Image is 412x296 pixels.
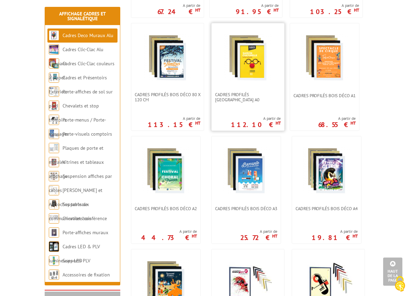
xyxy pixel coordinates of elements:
[63,272,110,278] a: Accessoires de fixation
[231,116,281,121] span: A partir de
[49,227,59,238] img: Porte-affiches muraux
[148,123,200,127] p: 113.15 €
[212,92,284,102] a: Cadres Profilés [GEOGRAPHIC_DATA] A0
[296,206,358,211] span: Cadres Profilés Bois Déco A4
[142,147,190,195] img: Cadres Profilés Bois Déco A2
[49,143,59,153] img: Plaques de porte et murales
[318,123,356,127] p: 68.55 €
[131,206,200,211] a: Cadres Profilés Bois Déco A2
[383,258,402,286] a: Haut de la page
[236,3,279,8] span: A partir de
[49,241,59,252] img: Cadres LED & PLV lumineuses LED
[212,206,281,211] a: Cadres Profilés Bois Déco A3
[157,3,200,8] span: A partir de
[318,116,356,121] span: A partir de
[63,131,112,137] a: Porte-visuels comptoirs
[63,229,108,236] a: Porte-affiches muraux
[195,7,200,13] sup: HT
[49,243,100,264] a: Cadres LED & PLV lumineuses LED
[310,10,359,14] p: 103.25 €
[195,120,200,126] sup: HT
[236,10,279,14] p: 91.95 €
[131,92,204,102] a: Cadres Profilés Bois Déco 80 x 120 cm
[49,173,112,193] a: Suspension affiches par câbles
[148,116,200,121] span: A partir de
[49,32,113,53] a: Cadres Deco Muraux Alu ou [GEOGRAPHIC_DATA]
[49,75,107,95] a: Cadres et Présentoirs Extérieur
[63,258,90,264] a: Supports PLV
[157,10,200,14] p: 67.24 €
[49,30,59,41] img: Cadres Deco Muraux Alu ou Bois
[49,103,99,123] a: Chevalets et stop trottoirs
[49,117,106,137] a: Porte-menus / Porte-messages
[49,159,104,179] a: Vitrines et tableaux affichage
[49,145,103,165] a: Plaques de porte et murales
[135,92,200,102] span: Cadres Profilés Bois Déco 80 x 120 cm
[231,123,281,127] p: 112.10 €
[391,275,409,293] img: Cookies (fenêtre modale)
[49,270,59,280] img: Accessoires de fixation
[59,11,106,22] a: Affichage Cadres et Signalétique
[192,233,197,239] sup: HT
[354,7,359,13] sup: HT
[276,120,281,126] sup: HT
[302,147,350,195] img: Cadres Profilés Bois Déco A4
[49,187,102,207] a: [PERSON_NAME] et Accroches tableaux
[224,34,272,82] img: Cadres Profilés Bois Déco A0
[292,206,361,211] a: Cadres Profilés Bois Déco A4
[63,215,107,221] a: Chevalets conférence
[272,233,277,239] sup: HT
[222,147,270,195] img: Cadres Profilés Bois Déco A3
[388,273,412,296] button: Cookies (fenêtre modale)
[49,60,114,81] a: Cadres Clic-Clac couleurs à clapet
[141,229,197,234] span: A partir de
[290,93,359,98] a: Cadres Profilés Bois Déco A1
[215,92,281,102] span: Cadres Profilés [GEOGRAPHIC_DATA] A0
[135,206,197,211] span: Cadres Profilés Bois Déco A2
[240,229,277,234] span: A partir de
[353,233,358,239] sup: HT
[240,236,277,240] p: 25.72 €
[215,206,277,211] span: Cadres Profilés Bois Déco A3
[310,3,359,8] span: A partir de
[293,93,356,98] span: Cadres Profilés Bois Déco A1
[49,201,91,221] a: Supports de communication bois
[312,236,358,240] p: 19.81 €
[49,89,113,109] a: Porte-affiches de sol sur pied
[49,46,103,67] a: Cadres Clic-Clac Alu Clippant
[143,34,191,82] img: Cadres Profilés Bois Déco 80 x 120 cm
[300,34,348,82] img: Cadres Profilés Bois Déco A1
[274,7,279,13] sup: HT
[312,229,358,234] span: A partir de
[350,120,356,126] sup: HT
[141,236,197,240] p: 44.73 €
